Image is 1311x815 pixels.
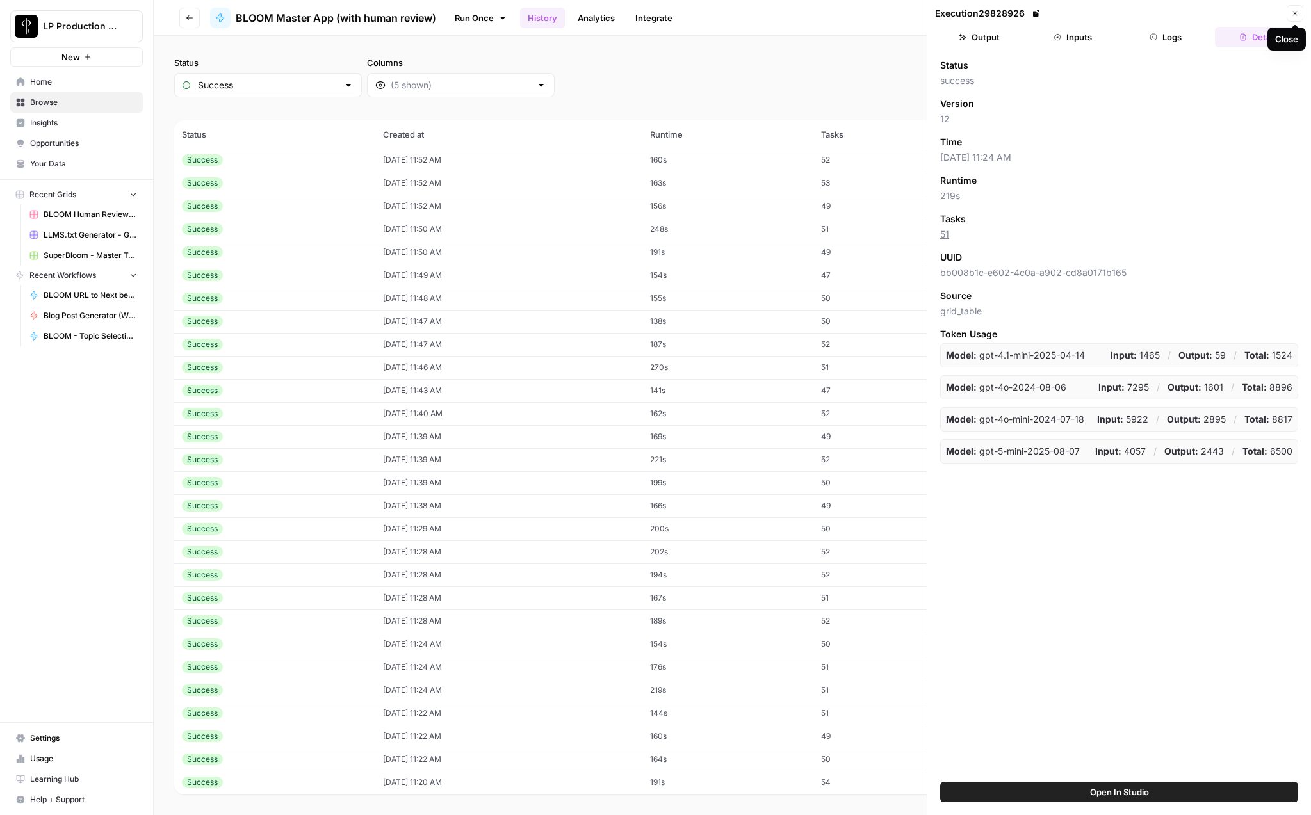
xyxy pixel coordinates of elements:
[813,609,948,633] td: 52
[10,769,143,789] a: Learning Hub
[813,656,948,679] td: 51
[940,136,962,149] span: Time
[174,97,1291,120] span: (34 records)
[935,27,1023,47] button: Output
[520,8,565,28] a: History
[375,218,642,241] td: [DATE] 11:50 AM
[642,195,813,218] td: 156s
[182,592,223,604] div: Success
[182,661,223,673] div: Success
[1244,350,1269,360] strong: Total:
[1242,381,1292,394] p: 8896
[182,500,223,512] div: Success
[1232,445,1235,458] p: /
[642,609,813,633] td: 189s
[375,771,642,794] td: [DATE] 11:20 AM
[940,782,1298,802] button: Open In Studio
[642,356,813,379] td: 270s
[1168,349,1171,362] p: /
[10,47,143,67] button: New
[1097,413,1148,426] p: 5922
[940,251,962,264] span: UUID
[813,425,948,448] td: 49
[813,702,948,725] td: 51
[375,425,642,448] td: [DATE] 11:39 AM
[446,7,515,29] a: Run Once
[375,264,642,287] td: [DATE] 11:49 AM
[642,310,813,333] td: 138s
[24,285,143,305] a: BLOOM URL to Next best blog topic
[182,177,223,189] div: Success
[375,725,642,748] td: [DATE] 11:22 AM
[182,523,223,535] div: Success
[813,448,948,471] td: 52
[813,310,948,333] td: 50
[30,76,137,88] span: Home
[940,174,977,187] span: Runtime
[182,730,223,742] div: Success
[813,586,948,609] td: 51
[813,748,948,771] td: 50
[44,229,137,241] span: LLMS.txt Generator - Grid
[1178,350,1212,360] strong: Output:
[642,425,813,448] td: 169s
[1153,445,1157,458] p: /
[182,200,223,212] div: Success
[1275,33,1298,45] div: Close
[182,777,223,788] div: Success
[642,120,813,149] th: Runtime
[391,79,531,92] input: (5 shown)
[1167,414,1201,424] strong: Output:
[375,287,642,310] td: [DATE] 11:48 AM
[61,51,80,63] span: New
[24,305,143,326] a: Blog Post Generator (Writer + Fact Checker)
[1090,786,1149,798] span: Open In Studio
[642,402,813,425] td: 162s
[813,379,948,402] td: 47
[1178,349,1226,362] p: 59
[1242,445,1292,458] p: 6500
[1095,445,1146,458] p: 4057
[1098,382,1125,392] strong: Input:
[1029,27,1117,47] button: Inputs
[628,8,680,28] a: Integrate
[375,120,642,149] th: Created at
[1098,381,1149,394] p: 7295
[44,289,137,301] span: BLOOM URL to Next best blog topic
[940,289,972,302] span: Source
[642,517,813,540] td: 200s
[10,133,143,154] a: Opportunities
[182,546,223,558] div: Success
[642,702,813,725] td: 144s
[30,732,137,744] span: Settings
[375,586,642,609] td: [DATE] 11:28 AM
[375,333,642,356] td: [DATE] 11:47 AM
[940,190,1298,202] span: 219s
[1244,414,1269,424] strong: Total:
[24,204,143,225] a: BLOOM Human Review (ver2)
[946,349,1085,362] p: gpt-4.1-mini-2025-04-14
[375,310,642,333] td: [DATE] 11:47 AM
[1234,413,1237,426] p: /
[10,789,143,810] button: Help + Support
[182,223,223,235] div: Success
[570,8,623,28] a: Analytics
[813,494,948,517] td: 49
[375,748,642,771] td: [DATE] 11:22 AM
[813,725,948,748] td: 49
[946,381,1066,394] p: gpt-4o-2024-08-06
[813,633,948,656] td: 50
[182,477,223,488] div: Success
[642,586,813,609] td: 167s
[946,446,977,456] strong: Model:
[29,189,76,200] span: Recent Grids
[1097,414,1123,424] strong: Input:
[813,172,948,195] td: 53
[375,656,642,679] td: [DATE] 11:24 AM
[182,316,223,327] div: Success
[375,609,642,633] td: [DATE] 11:28 AM
[1164,445,1224,458] p: 2443
[10,113,143,133] a: Insights
[375,402,642,425] td: [DATE] 11:40 AM
[940,229,949,239] a: 51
